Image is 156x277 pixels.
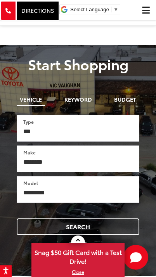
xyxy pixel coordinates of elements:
[32,244,124,268] span: Snag $50 Gift Card with a Test Drive!
[23,180,38,186] label: Model
[64,97,92,102] span: Keyword
[17,218,139,235] button: Search
[23,149,36,156] label: Make
[123,245,148,270] button: Toggle Chat Window
[114,97,136,102] span: Budget
[70,7,118,12] a: Select Language​
[17,235,139,252] button: Reset
[123,245,148,270] svg: Start Chat
[23,118,34,125] label: Type
[20,97,42,102] span: Vehicle
[70,7,109,12] span: Select Language
[113,7,118,12] span: ▼
[6,56,150,72] p: Start Shopping
[16,1,59,21] a: Directions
